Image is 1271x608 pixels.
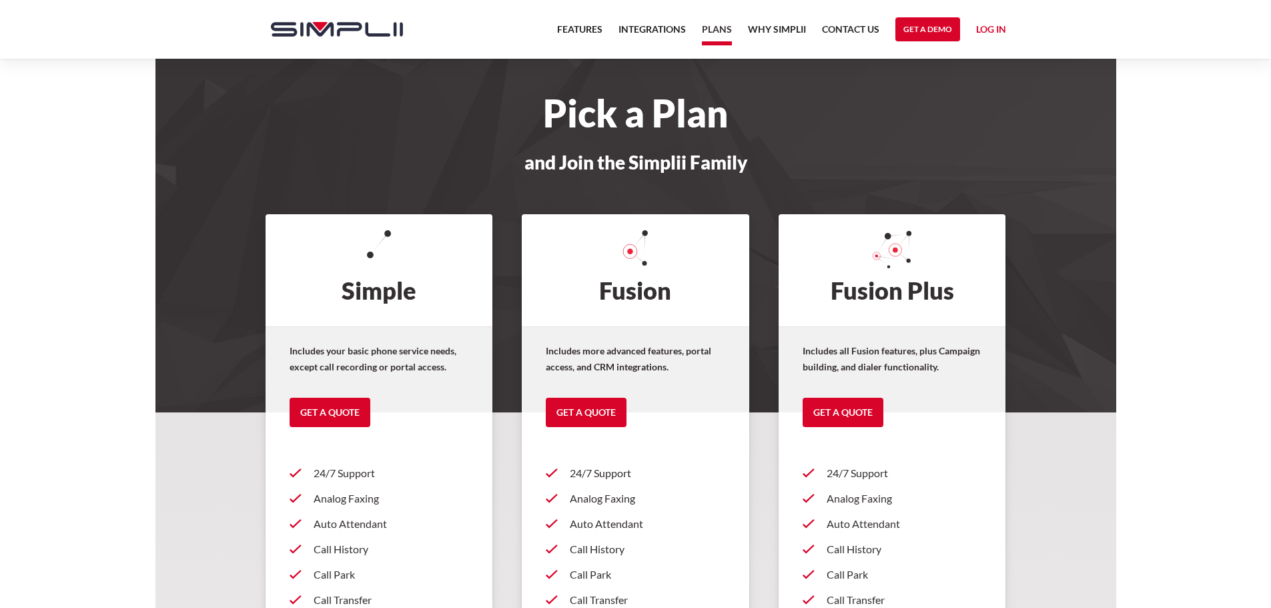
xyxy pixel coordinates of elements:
strong: Includes all Fusion features, plus Campaign building, and dialer functionality. [803,345,980,372]
strong: Includes more advanced features, portal access, and CRM integrations. [546,345,711,372]
a: Get a Quote [803,398,883,427]
p: Call History [314,541,469,557]
a: Contact US [822,21,879,45]
a: Call History [546,537,725,562]
p: Auto Attendant [570,516,725,532]
a: Get a Demo [895,17,960,41]
h2: Fusion Plus [779,214,1006,326]
h2: Simple [266,214,493,326]
p: Call Park [314,567,469,583]
p: Call Transfer [570,592,725,608]
p: Call Transfer [314,592,469,608]
a: Call Park [546,562,725,587]
a: 24/7 Support [546,461,725,486]
a: Auto Attendant [290,511,469,537]
a: Analog Faxing [803,486,982,511]
img: Simplii [271,22,403,37]
h2: Fusion [522,214,749,326]
p: Call History [570,541,725,557]
a: Analog Faxing [546,486,725,511]
a: Features [557,21,602,45]
a: Get a Quote [546,398,626,427]
p: 24/7 Support [314,465,469,481]
a: Get a Quote [290,398,370,427]
p: Call Park [570,567,725,583]
p: Auto Attendant [314,516,469,532]
p: Includes your basic phone service needs, except call recording or portal access. [290,343,469,375]
p: Analog Faxing [570,491,725,507]
p: Call Park [827,567,982,583]
a: Integrations [618,21,686,45]
a: Call History [290,537,469,562]
p: 24/7 Support [827,465,982,481]
p: Call Transfer [827,592,982,608]
a: Call Park [803,562,982,587]
p: Analog Faxing [827,491,982,507]
a: Why Simplii [748,21,806,45]
p: 24/7 Support [570,465,725,481]
a: 24/7 Support [803,461,982,486]
a: Auto Attendant [546,511,725,537]
a: Call History [803,537,982,562]
h1: Pick a Plan [258,99,1014,128]
h3: and Join the Simplii Family [258,152,1014,172]
a: 24/7 Support [290,461,469,486]
a: Plans [702,21,732,45]
a: Auto Attendant [803,511,982,537]
a: Log in [976,21,1006,41]
p: Auto Attendant [827,516,982,532]
p: Call History [827,541,982,557]
a: Analog Faxing [290,486,469,511]
p: Analog Faxing [314,491,469,507]
a: Call Park [290,562,469,587]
